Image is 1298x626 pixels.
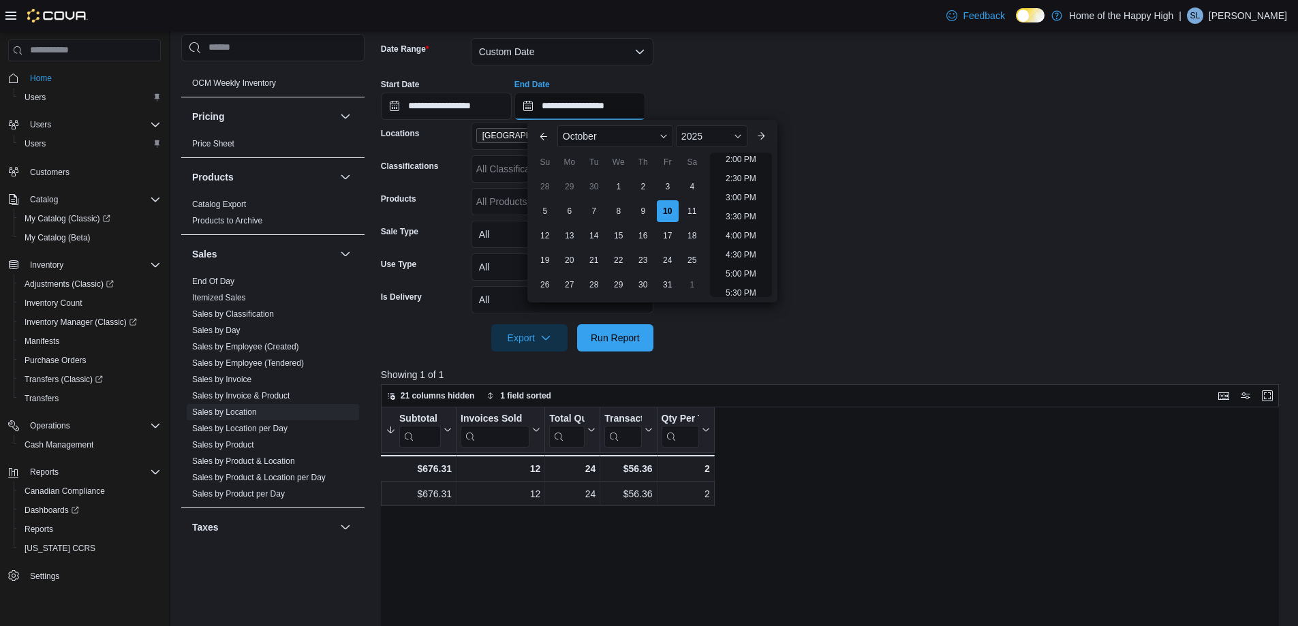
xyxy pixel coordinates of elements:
span: Sales by Product per Day [192,488,285,499]
button: Next month [750,125,772,147]
button: [US_STATE] CCRS [14,539,166,558]
div: day-20 [559,249,581,271]
span: Catalog [30,194,58,205]
a: Users [19,136,51,152]
div: day-30 [583,176,605,198]
label: Start Date [381,79,420,90]
div: 24 [549,486,596,502]
a: Feedback [941,2,1010,29]
a: My Catalog (Classic) [14,209,166,228]
li: 3:30 PM [720,208,762,225]
a: Adjustments (Classic) [19,276,119,292]
label: Is Delivery [381,292,422,302]
button: Pricing [192,110,335,123]
a: Inventory Manager (Classic) [14,313,166,332]
a: Transfers (Classic) [14,370,166,389]
div: day-28 [583,274,605,296]
a: Sales by Location [192,407,257,417]
span: Manifests [19,333,161,349]
a: Sales by Invoice [192,375,251,384]
span: Users [25,116,161,133]
li: 2:30 PM [720,170,762,187]
div: day-29 [608,274,630,296]
div: day-28 [534,176,556,198]
p: Showing 1 of 1 [381,368,1288,381]
span: Operations [30,420,70,431]
div: Mo [559,151,581,173]
div: Tu [583,151,605,173]
a: Customers [25,164,75,181]
div: Serena Lees [1187,7,1203,24]
a: My Catalog (Beta) [19,230,96,246]
span: Canadian Compliance [25,486,105,497]
label: Use Type [381,259,416,270]
span: Inventory Count [25,298,82,309]
a: Dashboards [19,502,84,518]
button: Invoices Sold [461,413,540,448]
button: 21 columns hidden [382,388,480,404]
span: Users [25,138,46,149]
button: Customers [3,161,166,181]
span: My Catalog (Classic) [19,210,161,227]
p: | [1179,7,1181,24]
div: We [608,151,630,173]
span: Adjustments (Classic) [19,276,161,292]
button: Inventory [25,257,69,273]
div: OCM [181,75,365,97]
a: My Catalog (Classic) [19,210,116,227]
span: Sales by Location [192,407,257,418]
p: Home of the Happy High [1069,7,1173,24]
a: Sales by Day [192,326,241,335]
div: day-14 [583,225,605,247]
img: Cova [27,9,88,22]
span: Settings [25,567,161,584]
a: Price Sheet [192,139,234,148]
div: Qty Per Transaction [661,413,698,448]
a: Transfers (Classic) [19,371,108,388]
span: My Catalog (Classic) [25,213,110,224]
div: $676.31 [386,486,452,502]
div: 2 [661,486,709,502]
div: day-18 [681,225,703,247]
button: Taxes [337,519,354,535]
button: Reports [14,520,166,539]
span: Sales by Product & Location per Day [192,472,326,483]
span: Manifests [25,336,59,347]
span: SL [1190,7,1201,24]
button: Display options [1237,388,1254,404]
div: Sales [181,273,365,507]
a: OCM Weekly Inventory [192,78,276,88]
h3: Taxes [192,520,219,534]
div: day-8 [608,200,630,222]
a: Sales by Product & Location per Day [192,473,326,482]
button: Reports [25,464,64,480]
a: Reports [19,521,59,537]
div: Products [181,196,365,234]
a: Adjustments (Classic) [14,275,166,294]
span: Reports [19,521,161,537]
a: Sales by Classification [192,309,274,319]
div: $56.36 [604,460,652,477]
span: Adjustments (Classic) [25,279,114,289]
span: Transfers [25,393,59,404]
div: Th [632,151,654,173]
h3: Sales [192,247,217,261]
div: Subtotal [399,413,441,426]
label: Products [381,193,416,204]
button: Pricing [337,108,354,125]
span: Sales by Day [192,325,241,336]
div: 12 [461,486,540,502]
div: day-15 [608,225,630,247]
div: day-11 [681,200,703,222]
span: Catalog Export [192,199,246,210]
span: 2025 [681,131,702,142]
label: Locations [381,128,420,139]
span: [GEOGRAPHIC_DATA] - Fire & Flower [482,129,589,142]
label: Classifications [381,161,439,172]
span: Sales by Classification [192,309,274,319]
span: Purchase Orders [19,352,161,369]
div: Transaction Average [604,413,641,426]
div: day-21 [583,249,605,271]
div: 24 [549,460,596,477]
span: Home [30,73,52,84]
